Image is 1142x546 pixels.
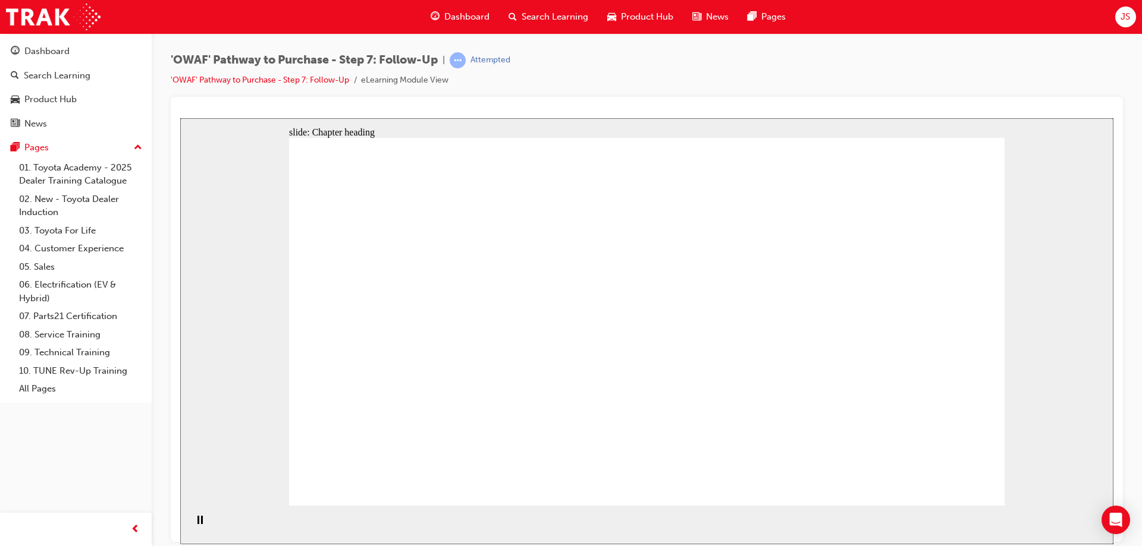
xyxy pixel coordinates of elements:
[11,143,20,153] span: pages-icon
[14,362,147,380] a: 10. TUNE Rev-Up Training
[683,5,738,29] a: news-iconNews
[6,397,26,417] button: Pause (Ctrl+Alt+P)
[1102,506,1130,534] div: Open Intercom Messenger
[748,10,757,24] span: pages-icon
[11,119,20,130] span: news-icon
[431,10,440,24] span: guage-icon
[5,137,147,159] button: Pages
[14,307,147,326] a: 07. Parts21 Certification
[1121,10,1130,24] span: JS
[499,5,598,29] a: search-iconSearch Learning
[470,55,510,66] div: Attempted
[14,343,147,362] a: 09. Technical Training
[5,89,147,111] a: Product Hub
[598,5,683,29] a: car-iconProduct Hub
[171,75,349,85] a: 'OWAF' Pathway to Purchase - Step 7: Follow-Up
[738,5,795,29] a: pages-iconPages
[11,94,20,105] span: car-icon
[171,53,438,67] span: 'OWAF' Pathway to Purchase - Step 7: Follow-Up
[444,10,490,24] span: Dashboard
[14,159,147,190] a: 01. Toyota Academy - 2025 Dealer Training Catalogue
[24,45,70,58] div: Dashboard
[509,10,517,24] span: search-icon
[607,10,616,24] span: car-icon
[5,38,147,137] button: DashboardSearch LearningProduct HubNews
[24,93,77,106] div: Product Hub
[14,258,147,276] a: 05. Sales
[6,387,26,426] div: playback controls
[14,239,147,258] a: 04. Customer Experience
[5,65,147,87] a: Search Learning
[14,326,147,344] a: 08. Service Training
[1115,7,1136,27] button: JS
[5,40,147,62] a: Dashboard
[443,53,445,67] span: |
[24,141,49,154] div: Pages
[11,46,20,57] span: guage-icon
[11,71,19,81] span: search-icon
[6,4,101,30] img: Trak
[761,10,786,24] span: Pages
[692,10,701,24] span: news-icon
[706,10,729,24] span: News
[14,190,147,222] a: 02. New - Toyota Dealer Induction
[131,522,140,537] span: prev-icon
[361,74,448,87] li: eLearning Module View
[522,10,588,24] span: Search Learning
[5,113,147,135] a: News
[14,380,147,398] a: All Pages
[621,10,673,24] span: Product Hub
[421,5,499,29] a: guage-iconDashboard
[14,222,147,240] a: 03. Toyota For Life
[134,140,142,156] span: up-icon
[450,52,466,68] span: learningRecordVerb_ATTEMPT-icon
[24,69,90,83] div: Search Learning
[14,276,147,307] a: 06. Electrification (EV & Hybrid)
[24,117,47,131] div: News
